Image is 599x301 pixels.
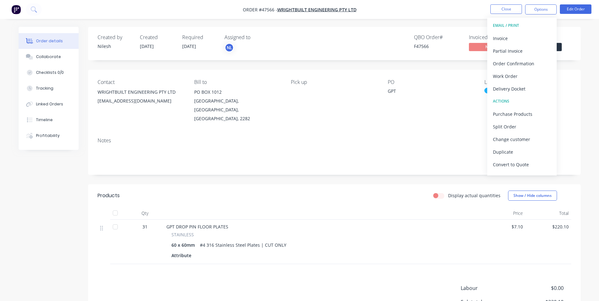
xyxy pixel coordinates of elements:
[171,240,197,250] div: 60 x 60mm
[493,135,551,144] div: Change customer
[140,43,154,49] span: [DATE]
[98,88,184,108] div: WRIGHTBUILT ENGINEERING PTY LTD[EMAIL_ADDRESS][DOMAIN_NAME]
[11,5,21,14] img: Factory
[528,223,569,230] span: $220.10
[197,240,289,250] div: #4 316 Stainless Steel Plates | CUT ONLY
[517,284,563,292] span: $0.00
[487,158,557,171] button: Convert to Quote
[493,34,551,43] div: Invoice
[487,70,557,82] button: Work Order
[490,4,522,14] button: Close
[19,128,79,144] button: Profitability
[171,251,194,260] div: Attribute
[140,34,175,40] div: Created
[493,173,551,182] div: Archive
[414,34,461,40] div: QBO Order #
[508,191,557,201] button: Show / Hide columns
[19,49,79,65] button: Collaborate
[487,19,557,32] button: EMAIL / PRINT
[225,43,234,52] button: NL
[414,43,461,50] div: F47566
[98,97,184,105] div: [EMAIL_ADDRESS][DOMAIN_NAME]
[493,21,551,30] div: EMAIL / PRINT
[560,4,591,14] button: Edit Order
[171,231,194,238] span: STAINLESS
[98,34,132,40] div: Created by
[493,109,551,119] div: Purchase Products
[525,4,557,15] button: Options
[493,72,551,81] div: Work Order
[182,34,217,40] div: Required
[277,7,356,13] a: WRIGHTBUILT ENGINEERING PTY LTD
[36,70,64,75] div: Checklists 0/0
[19,65,79,80] button: Checklists 0/0
[36,38,63,44] div: Order details
[126,207,164,220] div: Qty
[19,33,79,49] button: Order details
[98,138,571,144] div: Notes
[487,82,557,95] button: Delivery Docket
[36,133,60,139] div: Profitability
[493,160,551,169] div: Convert to Quote
[480,207,525,220] div: Price
[487,32,557,44] button: Invoice
[487,145,557,158] button: Duplicate
[194,97,281,123] div: [GEOGRAPHIC_DATA], [GEOGRAPHIC_DATA], [GEOGRAPHIC_DATA], 2282
[98,79,184,85] div: Contact
[36,86,53,91] div: Tracking
[487,108,557,120] button: Purchase Products
[98,88,184,97] div: WRIGHTBUILT ENGINEERING PTY LTD
[493,147,551,156] div: Duplicate
[19,112,79,128] button: Timeline
[493,46,551,56] div: Partial Invoice
[482,223,523,230] span: $7.10
[19,80,79,96] button: Tracking
[194,88,281,97] div: PO BOX 1012
[291,79,377,85] div: Pick up
[487,44,557,57] button: Partial Invoice
[388,88,467,97] div: GPT
[19,96,79,112] button: Linked Orders
[388,79,474,85] div: PO
[461,284,517,292] span: Labour
[469,43,507,51] span: No
[448,192,500,199] label: Display actual quantities
[36,117,53,123] div: Timeline
[493,59,551,68] div: Order Confirmation
[487,95,557,108] button: ACTIONS
[166,224,228,230] span: GPT DROP PIN FLOOR PLATES
[484,88,512,93] div: FIBRE LASER
[525,207,571,220] div: Total
[487,133,557,145] button: Change customer
[194,79,281,85] div: Bill to
[243,7,277,13] span: Order #47566 -
[493,97,551,105] div: ACTIONS
[493,84,551,93] div: Delivery Docket
[487,171,557,183] button: Archive
[182,43,196,49] span: [DATE]
[142,223,147,230] span: 31
[487,120,557,133] button: Split Order
[469,34,516,40] div: Invoiced
[484,79,571,85] div: Labels
[36,54,61,60] div: Collaborate
[493,122,551,131] div: Split Order
[98,43,132,50] div: Nilesh
[487,57,557,70] button: Order Confirmation
[194,88,281,123] div: PO BOX 1012[GEOGRAPHIC_DATA], [GEOGRAPHIC_DATA], [GEOGRAPHIC_DATA], 2282
[98,192,120,199] div: Products
[36,101,63,107] div: Linked Orders
[225,34,288,40] div: Assigned to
